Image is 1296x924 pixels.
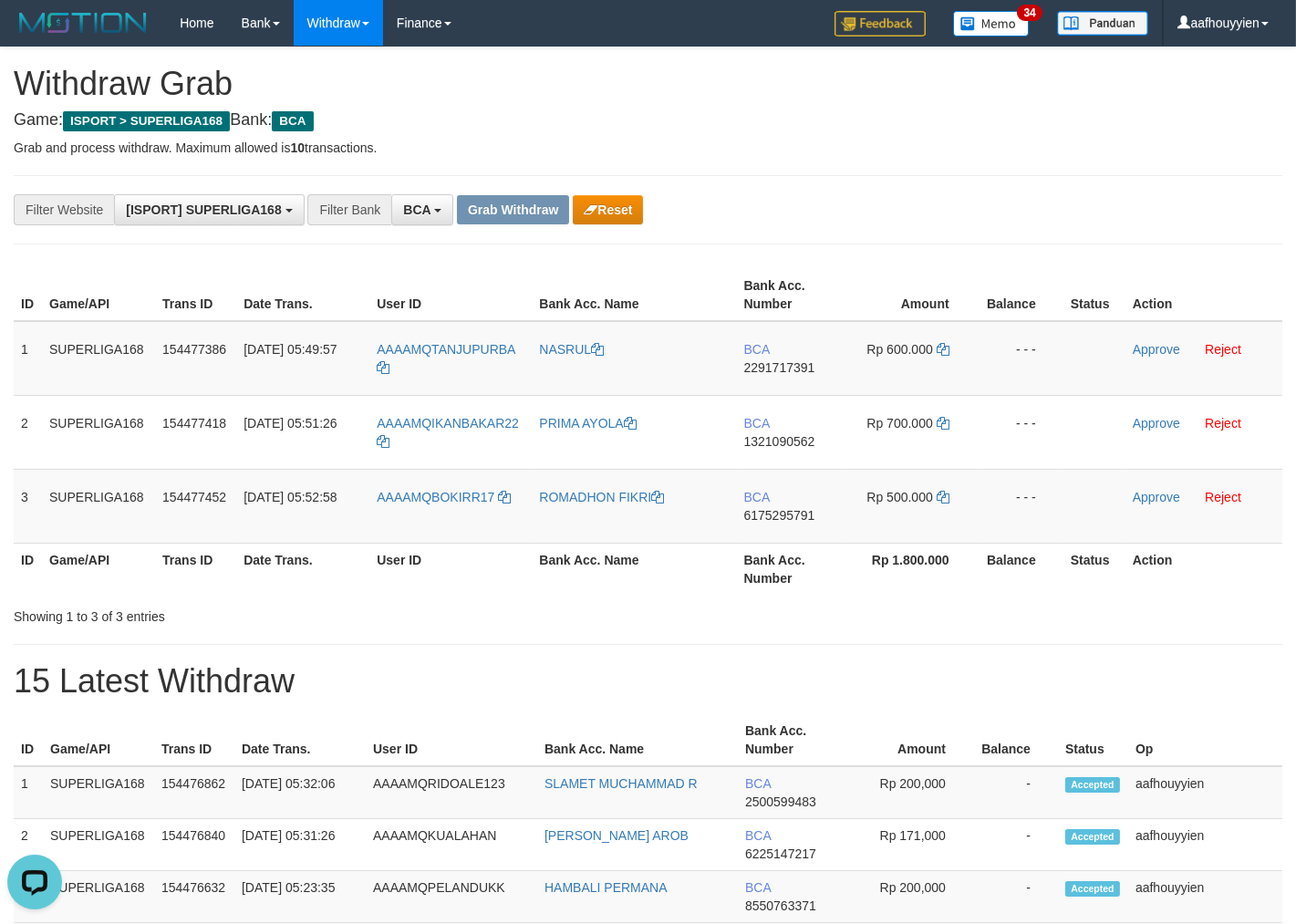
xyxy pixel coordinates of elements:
td: SUPERLIGA168 [43,819,154,871]
th: ID [14,543,42,595]
a: AAAAMQIKANBAKAR22 [377,416,519,449]
span: 34 [1017,5,1042,21]
h1: 15 Latest Withdraw [14,663,1282,700]
th: Status [1063,543,1125,595]
span: BCA [745,828,771,843]
span: BCA [403,202,430,217]
td: 3 [14,469,42,543]
th: Game/API [43,714,154,766]
th: Date Trans. [236,269,369,321]
th: ID [14,714,43,766]
td: AAAAMQKUALAHAN [366,819,537,871]
a: Approve [1133,342,1180,357]
td: aafhouyyien [1128,871,1282,923]
span: BCA [744,416,770,431]
th: User ID [369,269,532,321]
td: [DATE] 05:32:06 [234,766,366,819]
td: - [973,871,1058,923]
span: 154477418 [162,416,226,431]
th: Date Trans. [236,543,369,595]
a: Approve [1133,416,1180,431]
th: ID [14,269,42,321]
td: 1 [14,766,43,819]
span: BCA [744,342,770,357]
span: 154477386 [162,342,226,357]
a: SLAMET MUCHAMMAD R [544,776,698,791]
th: User ID [366,714,537,766]
span: BCA [745,776,771,791]
div: Filter Website [14,194,114,225]
span: Rp 500.000 [866,490,932,504]
span: Rp 700.000 [866,416,932,431]
td: - - - [977,321,1063,396]
td: - [973,766,1058,819]
th: Action [1125,269,1282,321]
span: [DATE] 05:52:58 [244,490,337,504]
span: AAAAMQTANJUPURBA [377,342,514,357]
a: Reject [1205,342,1241,357]
span: AAAAMQIKANBAKAR22 [377,416,519,431]
th: Amount [845,714,973,766]
td: Rp 200,000 [845,871,973,923]
td: AAAAMQRIDOALE123 [366,766,537,819]
img: panduan.png [1057,11,1148,36]
span: Copy 8550763371 to clipboard [745,898,816,913]
span: BCA [744,490,770,504]
td: SUPERLIGA168 [42,469,155,543]
a: AAAAMQBOKIRR17 [377,490,511,504]
td: - - - [977,469,1063,543]
th: Bank Acc. Name [537,714,738,766]
td: SUPERLIGA168 [43,871,154,923]
img: Button%20Memo.svg [953,11,1030,36]
button: Open LiveChat chat widget [7,7,62,62]
th: Trans ID [155,269,236,321]
td: 154476840 [154,819,234,871]
span: AAAAMQBOKIRR17 [377,490,494,504]
span: Rp 600.000 [866,342,932,357]
button: Reset [573,195,643,224]
th: Trans ID [154,714,234,766]
td: SUPERLIGA168 [42,395,155,469]
td: SUPERLIGA168 [43,766,154,819]
span: ISPORT > SUPERLIGA168 [63,111,230,131]
button: Grab Withdraw [457,195,569,224]
strong: 10 [290,140,305,155]
td: aafhouyyien [1128,766,1282,819]
th: Game/API [42,269,155,321]
span: Copy 2291717391 to clipboard [744,360,815,375]
a: AAAAMQTANJUPURBA [377,342,514,375]
th: Game/API [42,543,155,595]
a: Copy 500000 to clipboard [937,490,949,504]
a: Reject [1205,490,1241,504]
img: Feedback.jpg [835,11,926,36]
a: NASRUL [539,342,604,357]
span: BCA [745,880,771,895]
th: Bank Acc. Name [532,269,736,321]
div: Showing 1 to 3 of 3 entries [14,600,526,626]
th: Status [1058,714,1128,766]
td: 2 [14,819,43,871]
td: 1 [14,321,42,396]
td: 154476632 [154,871,234,923]
a: PRIMA AYOLA [539,416,636,431]
th: Bank Acc. Name [532,543,736,595]
span: Accepted [1065,829,1120,845]
td: 154476862 [154,766,234,819]
td: Rp 200,000 [845,766,973,819]
td: SUPERLIGA168 [42,321,155,396]
th: Balance [973,714,1058,766]
span: Accepted [1065,881,1120,897]
button: [ISPORT] SUPERLIGA168 [114,194,304,225]
a: Reject [1205,416,1241,431]
td: 2 [14,395,42,469]
th: Op [1128,714,1282,766]
span: [ISPORT] SUPERLIGA168 [126,202,281,217]
a: Approve [1133,490,1180,504]
span: Copy 1321090562 to clipboard [744,434,815,449]
td: [DATE] 05:23:35 [234,871,366,923]
th: Amount [846,269,977,321]
div: Filter Bank [307,194,391,225]
a: ROMADHON FIKRI [539,490,664,504]
th: Bank Acc. Number [737,543,846,595]
th: Trans ID [155,543,236,595]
